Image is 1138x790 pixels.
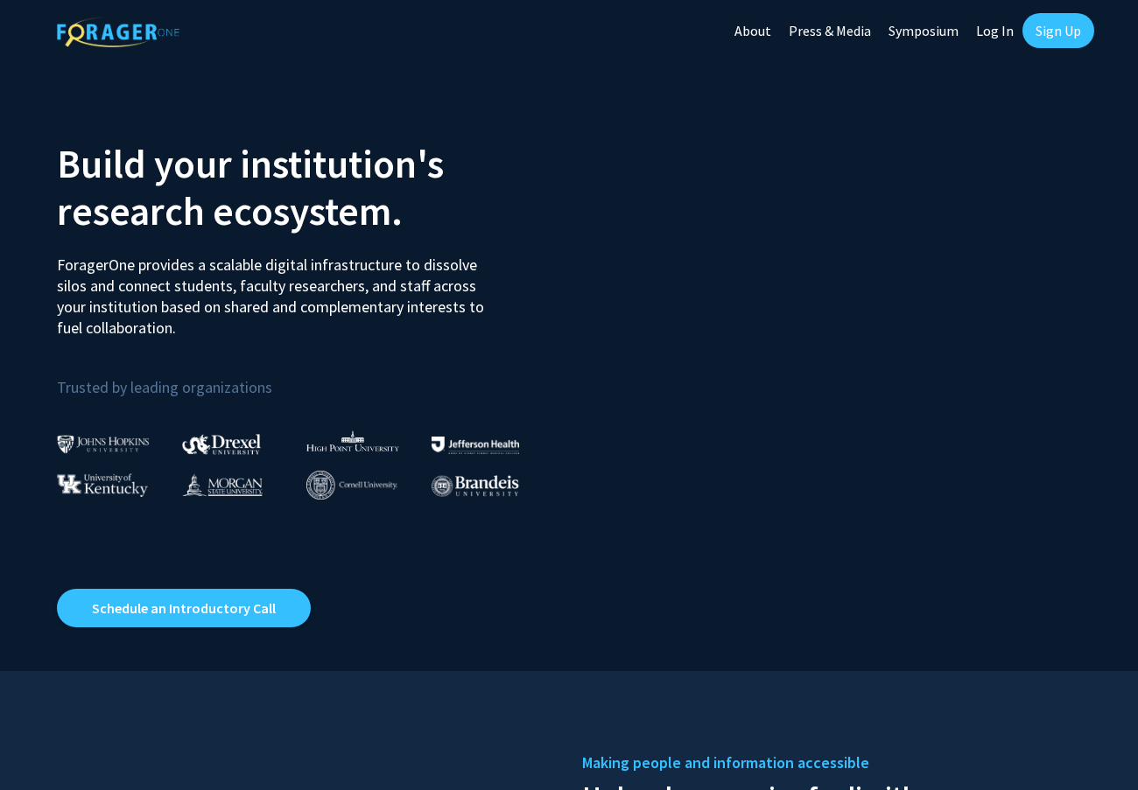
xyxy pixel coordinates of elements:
[57,140,556,234] h2: Build your institution's research ecosystem.
[1022,13,1094,48] a: Sign Up
[432,475,519,497] img: Brandeis University
[57,589,311,627] a: Opens in a new tab
[57,241,496,339] p: ForagerOne provides a scalable digital infrastructure to dissolve silos and connect students, fac...
[582,750,1081,776] h5: Making people and information accessible
[182,473,263,496] img: Morgan State University
[432,437,519,453] img: Thomas Jefferson University
[57,17,179,47] img: ForagerOne Logo
[57,473,148,497] img: University of Kentucky
[182,434,261,454] img: Drexel University
[57,435,150,453] img: Johns Hopkins University
[306,430,399,451] img: High Point University
[306,471,397,500] img: Cornell University
[57,353,556,401] p: Trusted by leading organizations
